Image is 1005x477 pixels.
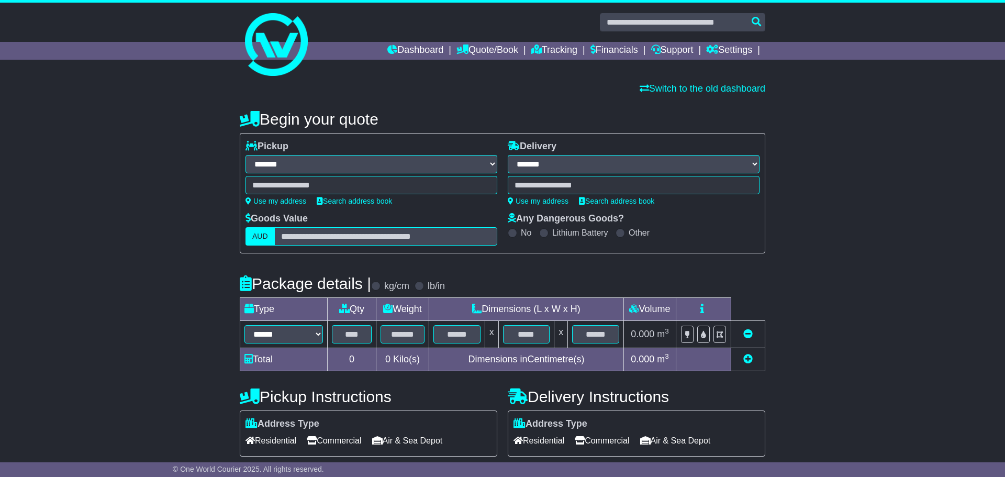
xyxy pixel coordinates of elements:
sup: 3 [665,352,669,360]
a: Use my address [245,197,306,205]
span: 0 [385,354,390,364]
td: Kilo(s) [376,348,429,371]
a: Settings [706,42,752,60]
a: Quote/Book [456,42,518,60]
td: Weight [376,298,429,321]
a: Support [651,42,694,60]
a: Financials [590,42,638,60]
td: Volume [623,298,676,321]
h4: Pickup Instructions [240,388,497,405]
td: x [554,321,568,348]
label: Address Type [245,418,319,430]
span: Air & Sea Depot [640,432,711,449]
td: x [485,321,498,348]
td: Total [240,348,328,371]
a: Switch to the old dashboard [640,83,765,94]
td: Qty [328,298,376,321]
label: kg/cm [384,281,409,292]
a: Use my address [508,197,568,205]
td: 0 [328,348,376,371]
span: m [657,329,669,339]
td: Dimensions (L x W x H) [429,298,623,321]
h4: Delivery Instructions [508,388,765,405]
td: Dimensions in Centimetre(s) [429,348,623,371]
label: Other [629,228,650,238]
a: Remove this item [743,329,753,339]
h4: Begin your quote [240,110,765,128]
span: Commercial [575,432,629,449]
label: AUD [245,227,275,246]
a: Dashboard [387,42,443,60]
label: lb/in [428,281,445,292]
sup: 3 [665,327,669,335]
a: Search address book [317,197,392,205]
label: Pickup [245,141,288,152]
label: Any Dangerous Goods? [508,213,624,225]
span: m [657,354,669,364]
a: Search address book [579,197,654,205]
label: Goods Value [245,213,308,225]
a: Add new item [743,354,753,364]
label: Address Type [513,418,587,430]
span: 0.000 [631,354,654,364]
span: Residential [245,432,296,449]
a: Tracking [531,42,577,60]
label: Lithium Battery [552,228,608,238]
span: 0.000 [631,329,654,339]
td: Type [240,298,328,321]
span: Air & Sea Depot [372,432,443,449]
span: © One World Courier 2025. All rights reserved. [173,465,324,473]
span: Commercial [307,432,361,449]
label: Delivery [508,141,556,152]
label: No [521,228,531,238]
span: Residential [513,432,564,449]
h4: Package details | [240,275,371,292]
